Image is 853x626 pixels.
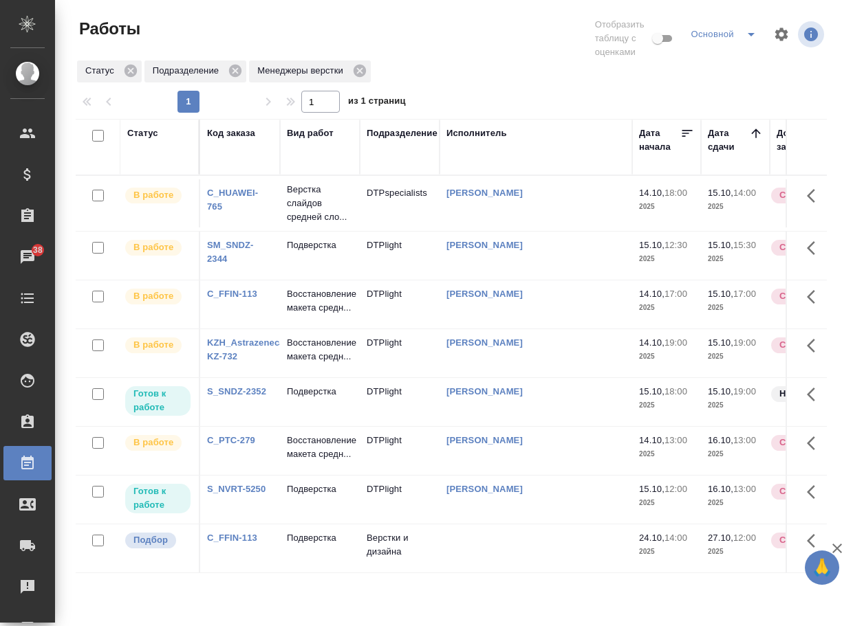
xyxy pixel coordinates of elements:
span: Отобразить таблицу с оценками [595,18,650,59]
p: Нормальный [779,387,839,401]
p: 15.10, [708,188,733,198]
div: Дата начала [639,126,680,154]
div: Вид работ [287,126,334,140]
p: 18:00 [665,386,687,396]
div: Исполнитель может приступить к работе [124,482,192,515]
p: Срочный [779,533,821,547]
p: 15.10, [708,386,733,396]
p: 24.10, [639,533,665,543]
td: DTPspecialists [360,179,440,227]
p: Срочный [779,188,821,202]
p: Срочный [779,436,821,449]
button: Здесь прячутся важные кнопки [799,232,832,265]
a: C_PTC-279 [207,435,255,445]
a: C_HUAWEI-765 [207,188,258,212]
a: [PERSON_NAME] [446,337,523,348]
p: 2025 [639,252,694,266]
a: KZH_Astrazeneca-KZ-732 [207,337,288,361]
p: 2025 [708,399,763,412]
p: В работе [133,338,173,352]
div: Менеджеры верстки [249,60,371,82]
td: DTPlight [360,232,440,280]
p: 13:00 [733,484,756,494]
p: Подверстка [287,531,353,545]
button: Здесь прячутся важные кнопки [799,476,832,508]
td: Верстки и дизайна [360,524,440,572]
div: Подразделение [367,126,438,140]
td: DTPlight [360,329,440,377]
a: C_FFIN-113 [207,533,257,543]
a: [PERSON_NAME] [446,435,523,445]
div: Статус [127,126,158,140]
p: 2025 [639,545,694,559]
p: 2025 [639,496,694,510]
a: [PERSON_NAME] [446,240,523,250]
td: DTPlight [360,476,440,524]
button: Здесь прячутся важные кнопки [799,179,832,212]
p: Менеджеры верстки [257,64,348,78]
a: [PERSON_NAME] [446,289,523,299]
p: 27.10, [708,533,733,543]
button: Здесь прячутся важные кнопки [799,524,832,557]
button: Здесь прячутся важные кнопки [799,280,832,313]
p: Готов к работе [133,484,182,512]
a: S_NVRT-5250 [207,484,266,494]
p: 17:00 [733,289,756,299]
button: Здесь прячутся важные кнопки [799,378,832,411]
p: 2025 [639,447,694,461]
p: 2025 [639,350,694,364]
p: Срочный [779,289,821,303]
p: 15.10, [708,289,733,299]
span: из 1 страниц [348,93,406,113]
a: C_FFIN-113 [207,289,257,299]
p: 12:30 [665,240,687,250]
p: 14:00 [665,533,687,543]
p: 2025 [708,447,763,461]
div: Подразделение [144,60,246,82]
p: 13:00 [665,435,687,445]
p: 16.10, [708,484,733,494]
p: 19:00 [665,337,687,348]
div: Исполнитель выполняет работу [124,336,192,355]
div: Исполнитель выполняет работу [124,238,192,257]
p: В работе [133,289,173,303]
p: 18:00 [665,188,687,198]
p: Срочный [779,241,821,254]
p: Верстка слайдов средней сло... [287,183,353,224]
button: 🙏 [805,550,839,585]
p: Подверстка [287,482,353,496]
span: Настроить таблицу [765,18,798,51]
p: 2025 [639,399,694,412]
p: 16.10, [708,435,733,445]
p: Восстановление макета средн... [287,287,353,315]
td: DTPlight [360,280,440,328]
div: Код заказа [207,126,255,140]
p: Подразделение [153,64,224,78]
p: В работе [133,241,173,254]
p: 2025 [708,350,763,364]
div: Статус [77,60,142,82]
button: Здесь прячутся важные кнопки [799,427,832,460]
div: split button [687,23,765,45]
a: SM_SNDZ-2344 [207,240,254,264]
p: 2025 [708,545,763,559]
p: Подверстка [287,238,353,252]
p: 14.10, [639,435,665,445]
p: 14.10, [639,337,665,348]
button: Здесь прячутся важные кнопки [799,329,832,362]
span: Посмотреть информацию [798,21,827,47]
p: 14:00 [733,188,756,198]
p: 15.10, [708,337,733,348]
p: 2025 [708,252,763,266]
p: 13:00 [733,435,756,445]
div: Исполнитель выполняет работу [124,434,192,452]
td: DTPlight [360,427,440,475]
p: 2025 [708,301,763,315]
p: 12:00 [733,533,756,543]
p: Восстановление макета средн... [287,434,353,461]
p: 15.10, [639,484,665,494]
p: 19:00 [733,337,756,348]
p: 14.10, [639,188,665,198]
a: [PERSON_NAME] [446,188,523,198]
p: 15.10, [708,240,733,250]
